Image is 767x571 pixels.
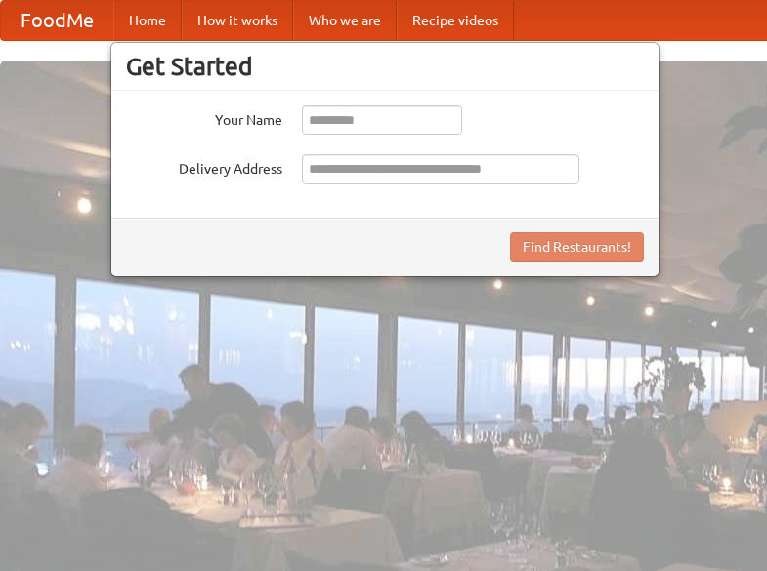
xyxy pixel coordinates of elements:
[182,1,293,40] a: How it works
[510,232,644,262] button: Find Restaurants!
[1,1,113,40] a: FoodMe
[126,105,282,130] label: Your Name
[293,1,397,40] a: Who we are
[126,52,644,81] h3: Get Started
[126,154,282,179] label: Delivery Address
[113,1,182,40] a: Home
[397,1,514,40] a: Recipe videos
